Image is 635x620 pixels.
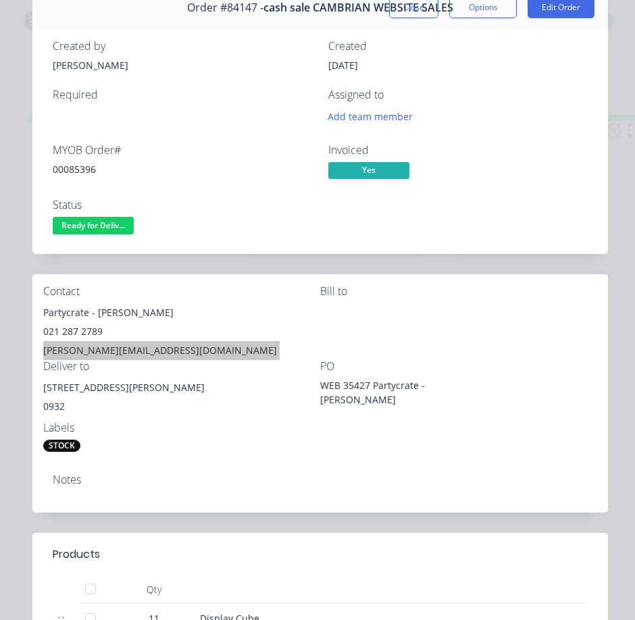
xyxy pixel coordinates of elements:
[53,58,312,72] div: [PERSON_NAME]
[43,378,320,421] div: [STREET_ADDRESS][PERSON_NAME]0932
[53,40,312,53] div: Created by
[328,162,409,179] span: Yes
[43,341,320,360] div: [PERSON_NAME][EMAIL_ADDRESS][DOMAIN_NAME]
[328,59,358,72] span: [DATE]
[328,107,420,126] button: Add team member
[328,144,588,157] div: Invoiced
[43,397,320,416] div: 0932
[43,285,320,298] div: Contact
[113,576,195,603] div: Qty
[53,217,134,237] button: Ready for Deliv...
[328,40,588,53] div: Created
[43,303,320,360] div: Partycrate - [PERSON_NAME]021 287 2789[PERSON_NAME][EMAIL_ADDRESS][DOMAIN_NAME]
[43,378,320,397] div: [STREET_ADDRESS][PERSON_NAME]
[320,285,597,298] div: Bill to
[321,107,420,126] button: Add team member
[187,1,263,14] span: Order #84147 -
[53,88,312,101] div: Required
[53,144,312,157] div: MYOB Order #
[328,88,588,101] div: Assigned to
[53,162,312,176] div: 00085396
[43,440,80,452] div: STOCK
[43,303,320,322] div: Partycrate - [PERSON_NAME]
[53,473,588,486] div: Notes
[53,199,312,211] div: Status
[53,217,134,234] span: Ready for Deliv...
[320,378,489,407] div: WEB 35427 Partycrate - [PERSON_NAME]
[320,360,597,373] div: PO
[43,421,320,434] div: Labels
[43,322,320,341] div: 021 287 2789
[43,360,320,373] div: Deliver to
[53,546,100,563] div: Products
[263,1,453,14] span: cash sale CAMBRIAN WEBSITE SALES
